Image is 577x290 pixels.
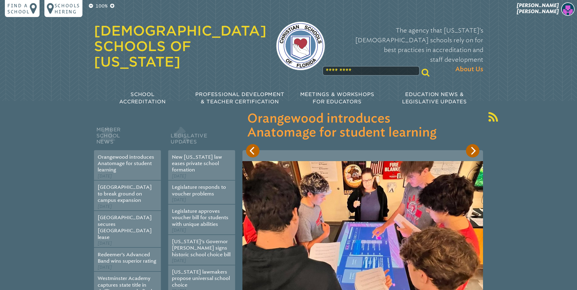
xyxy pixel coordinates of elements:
a: [GEOGRAPHIC_DATA] secures [GEOGRAPHIC_DATA] lease [98,215,152,240]
span: Meetings & Workshops for Educators [300,91,374,105]
span: Education News & Legislative Updates [402,91,467,105]
span: [DATE] [172,258,186,263]
p: The agency that [US_STATE]’s [DEMOGRAPHIC_DATA] schools rely on for best practices in accreditati... [335,26,483,74]
h2: Legislative Updates [168,125,235,150]
a: Redeemer’s Advanced Band wins superior rating [98,252,156,264]
a: Orangewood introduces Anatomage for student learning [98,154,154,173]
a: [GEOGRAPHIC_DATA] to break ground on campus expansion [98,184,152,203]
p: 100% [94,2,109,10]
a: New [US_STATE] law eases private school formation [172,154,222,173]
img: c5f30496a0f201553694f37f74cbbbe8 [561,2,575,16]
button: Previous [246,144,259,157]
a: Legislature responds to voucher problems [172,184,226,196]
span: [DATE] [98,174,112,179]
span: School Accreditation [119,91,165,105]
a: [US_STATE] lawmakers propose universal school choice [172,269,230,288]
span: [DATE] [172,174,186,179]
h3: Orangewood introduces Anatomage for student learning [247,112,478,140]
span: [DATE] [98,265,112,270]
span: Professional Development & Teacher Certification [195,91,284,105]
span: [DATE] [98,204,112,209]
span: [DATE] [172,197,186,202]
p: Find a school [7,2,30,15]
a: [US_STATE]’s Governor [PERSON_NAME] signs historic school choice bill [172,239,231,257]
img: csf-logo-web-colors.png [276,22,325,70]
button: Next [466,144,479,157]
p: Schools Hiring [54,2,80,15]
a: Legislature approves voucher bill for students with unique abilities [172,208,228,227]
span: [DATE] [98,241,112,246]
span: [PERSON_NAME] [PERSON_NAME] [517,2,559,14]
span: About Us [455,64,483,74]
h2: Member School News [94,125,161,150]
a: [DEMOGRAPHIC_DATA] Schools of [US_STATE] [94,23,266,70]
span: [DATE] [172,228,186,233]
